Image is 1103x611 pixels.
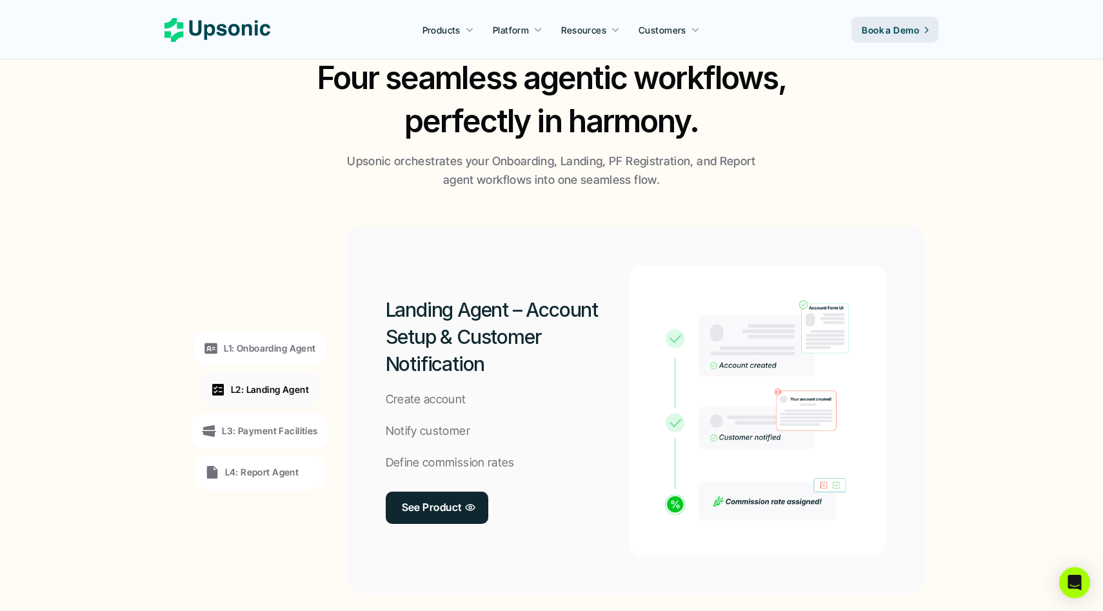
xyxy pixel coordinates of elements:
[415,18,482,41] a: Products
[851,17,939,43] a: Book a Demo
[224,341,315,355] p: L1: Onboarding Agent
[386,422,470,441] p: Notify customer
[493,23,529,37] p: Platform
[222,424,317,437] p: L3: Payment Facilities
[1059,567,1090,598] div: Open Intercom Messenger
[561,23,606,37] p: Resources
[639,23,686,37] p: Customers
[386,390,466,409] p: Create account
[231,383,309,396] p: L2: Landing Agent
[402,498,462,517] p: See Product
[862,23,919,37] p: Book a Demo
[386,296,630,377] h2: Landing Agent – Account Setup & Customer Notification
[342,152,761,190] p: Upsonic orchestrates your Onboarding, Landing, PF Registration, and Report agent workflows into o...
[422,23,461,37] p: Products
[225,465,299,479] p: L4: Report Agent
[386,492,488,524] a: See Product
[386,454,515,472] p: Define commission rates
[304,56,799,143] h2: Four seamless agentic workflows, perfectly in harmony.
